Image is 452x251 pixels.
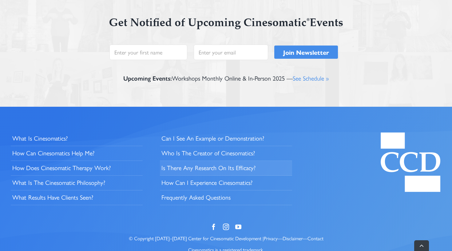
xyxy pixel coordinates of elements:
p: Work­shops Month­ly Online & In-Person 2025 — [123,74,329,82]
a: instagram [223,224,229,230]
span: Fre­quent­ly Asked Questions [161,193,231,201]
a: Center for Cine­so­mat­ic Development [380,130,441,139]
span: How Can Cine­so­mat­ics Help Me? [12,149,94,157]
nav: Footer Menu 2 [160,131,292,205]
a: Fre­quent­ly Asked Questions [160,190,292,205]
a: What Results Have Clients Seen? [11,190,143,205]
a: See Sched­ule » [293,74,329,82]
input: Enter your email [194,45,268,60]
a: How Can Cine­so­mat­ics Help Me? [11,146,143,161]
span: What Is Cinesomatics? [12,134,68,142]
a: Dis­claimer [283,235,303,242]
a: youtube [235,224,241,230]
span: What Is The Cine­so­mat­ic Philosophy? [12,178,105,186]
input: Join Newsletter [274,46,338,59]
a: What Is Cinesomatics? [11,131,143,146]
a: Pri­va­cy [264,235,278,242]
a: Is There Any Research On Its Efficacy? [160,161,292,176]
span: How Can I Expe­ri­ence Cinesomatics? [161,178,252,186]
input: Enter your first name [109,45,187,60]
a: What Is The Cine­so­mat­ic Philosophy? [11,176,143,190]
sup: ® [307,17,310,22]
strong: Upcom­ing Events: [123,74,172,82]
p: © Copy­right [DATE]–[DATE] Center for Cine­so­mat­ic Devel­op­ment | — — [11,235,441,242]
span: Who Is The Cre­ator of Cinesomatics? [161,149,255,157]
span: What Results Have Clients Seen? [12,193,93,201]
nav: Footer Menu 1 [11,131,143,205]
a: Con­tact [307,235,323,242]
span: Can I See An Exam­ple or Demonstration? [161,134,264,142]
span: How Does Cine­so­mat­ic Ther­a­py Work? [12,164,111,172]
a: Who Is The Cre­ator of Cinesomatics? [160,146,292,161]
a: How Does Cine­so­mat­ic Ther­a­py Work? [11,161,143,176]
a: How Can I Expe­ri­ence Cinesomatics? [160,176,292,190]
img: Center for Cinesomatic Development [380,131,441,193]
a: facebook [211,224,217,230]
span: Is There Any Research On Its Efficacy? [161,164,256,172]
a: Can I See An Exam­ple or Demonstration? [160,131,292,146]
h3: Get Noti­fied of Upcom­ing Cine­so­mat­ic Events [20,17,432,30]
